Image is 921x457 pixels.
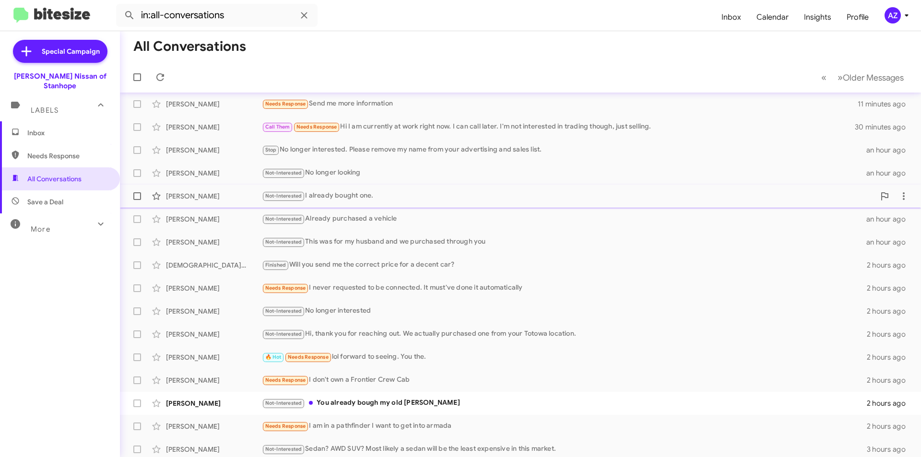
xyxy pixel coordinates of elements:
[262,375,867,386] div: I don't own a Frontier Crew Cab
[262,328,867,340] div: Hi, thank you for reaching out. We actually purchased one from your Totowa location.
[867,352,913,362] div: 2 hours ago
[265,193,302,199] span: Not-Interested
[27,128,109,138] span: Inbox
[296,124,337,130] span: Needs Response
[839,3,876,31] a: Profile
[166,352,262,362] div: [PERSON_NAME]
[31,225,50,234] span: More
[265,101,306,107] span: Needs Response
[262,421,867,432] div: I am in a pathfinder I want to get into armada
[867,445,913,454] div: 3 hours ago
[262,190,875,201] div: I already bought one.
[265,354,282,360] span: 🔥 Hot
[821,71,827,83] span: «
[13,40,107,63] a: Special Campaign
[262,282,867,293] div: I never requested to be connected. It must've done it automatically
[262,167,866,178] div: No longer looking
[262,236,866,247] div: This was for my husband and we purchased through you
[858,99,913,109] div: 11 minutes ago
[856,122,913,132] div: 30 minutes ago
[166,260,262,270] div: [DEMOGRAPHIC_DATA][PERSON_NAME]
[867,260,913,270] div: 2 hours ago
[166,422,262,431] div: [PERSON_NAME]
[265,377,306,383] span: Needs Response
[262,259,867,270] div: Will you send me the correct price for a decent car?
[749,3,796,31] a: Calendar
[262,305,867,316] div: No longer interested
[866,168,913,178] div: an hour ago
[262,444,867,455] div: Sedan? AWD SUV? Most likely a sedan will be the least expensive in this market.
[166,329,262,339] div: [PERSON_NAME]
[116,4,318,27] input: Search
[265,423,306,429] span: Needs Response
[27,174,82,184] span: All Conversations
[166,145,262,155] div: [PERSON_NAME]
[166,99,262,109] div: [PERSON_NAME]
[262,213,866,224] div: Already purchased a vehicle
[867,306,913,316] div: 2 hours ago
[288,354,329,360] span: Needs Response
[885,7,901,23] div: AZ
[866,145,913,155] div: an hour ago
[166,237,262,247] div: [PERSON_NAME]
[42,47,100,56] span: Special Campaign
[867,422,913,431] div: 2 hours ago
[866,214,913,224] div: an hour ago
[714,3,749,31] a: Inbox
[166,306,262,316] div: [PERSON_NAME]
[867,329,913,339] div: 2 hours ago
[166,122,262,132] div: [PERSON_NAME]
[27,197,63,207] span: Save a Deal
[27,151,109,161] span: Needs Response
[31,106,59,115] span: Labels
[867,283,913,293] div: 2 hours ago
[166,445,262,454] div: [PERSON_NAME]
[876,7,910,23] button: AZ
[166,283,262,293] div: [PERSON_NAME]
[265,262,286,268] span: Finished
[867,375,913,385] div: 2 hours ago
[816,68,909,87] nav: Page navigation example
[166,214,262,224] div: [PERSON_NAME]
[265,446,302,452] span: Not-Interested
[262,144,866,155] div: No longer interested. Please remove my name from your advertising and sales list.
[265,170,302,176] span: Not-Interested
[262,352,867,363] div: lol forward to seeing. You the.
[796,3,839,31] a: Insights
[166,168,262,178] div: [PERSON_NAME]
[867,398,913,408] div: 2 hours ago
[166,191,262,201] div: [PERSON_NAME]
[262,398,867,409] div: You already bough my old [PERSON_NAME]
[265,239,302,245] span: Not-Interested
[265,216,302,222] span: Not-Interested
[815,68,832,87] button: Previous
[265,124,290,130] span: Call Them
[843,72,904,83] span: Older Messages
[838,71,843,83] span: »
[265,400,302,406] span: Not-Interested
[133,39,246,54] h1: All Conversations
[265,331,302,337] span: Not-Interested
[166,398,262,408] div: [PERSON_NAME]
[166,375,262,385] div: [PERSON_NAME]
[262,121,856,132] div: Hi I am currently at work right now. I can call later. I'm not interested in trading though, just...
[265,147,277,153] span: Stop
[866,237,913,247] div: an hour ago
[265,308,302,314] span: Not-Interested
[262,98,858,109] div: Send me more information
[832,68,909,87] button: Next
[265,285,306,291] span: Needs Response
